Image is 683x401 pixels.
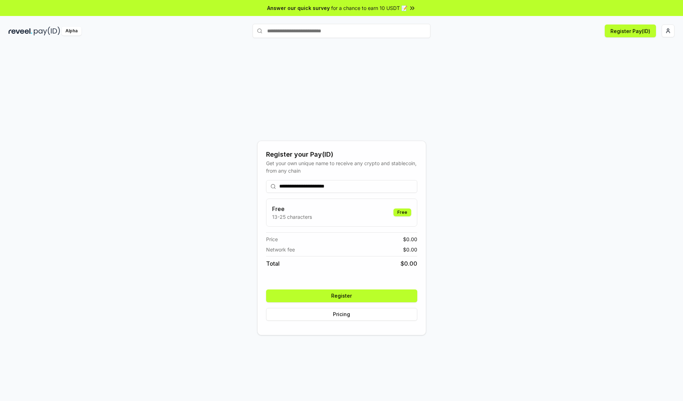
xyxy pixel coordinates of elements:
[403,246,417,253] span: $ 0.00
[266,246,295,253] span: Network fee
[403,235,417,243] span: $ 0.00
[266,150,417,159] div: Register your Pay(ID)
[331,4,407,12] span: for a chance to earn 10 USDT 📝
[272,205,312,213] h3: Free
[272,213,312,221] p: 13-25 characters
[266,289,417,302] button: Register
[266,159,417,174] div: Get your own unique name to receive any crypto and stablecoin, from any chain
[267,4,330,12] span: Answer our quick survey
[9,27,32,36] img: reveel_dark
[266,308,417,321] button: Pricing
[266,235,278,243] span: Price
[401,259,417,268] span: $ 0.00
[605,25,656,37] button: Register Pay(ID)
[34,27,60,36] img: pay_id
[266,259,280,268] span: Total
[62,27,81,36] div: Alpha
[393,208,411,216] div: Free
